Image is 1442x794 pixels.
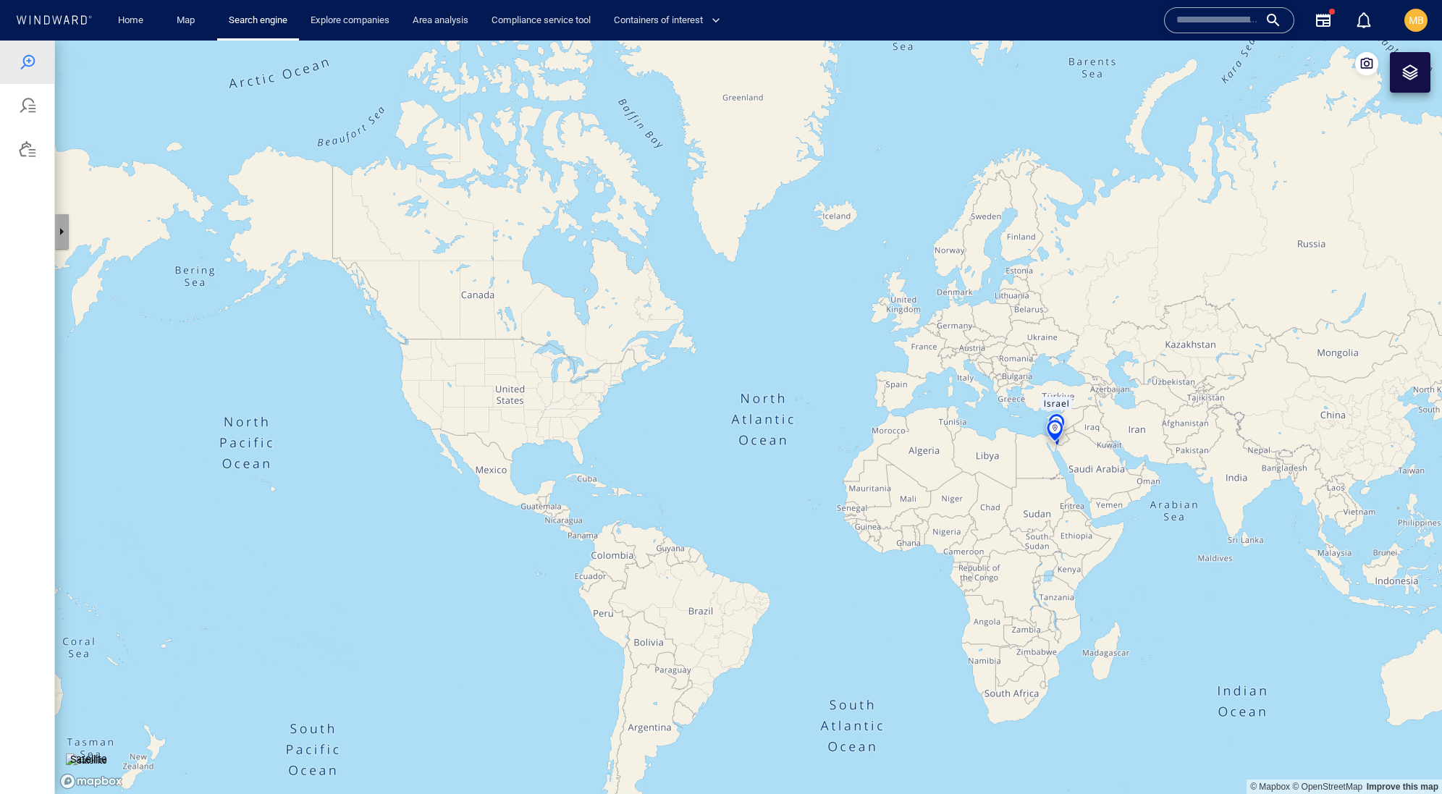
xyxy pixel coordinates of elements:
[59,732,123,749] a: Mapbox logo
[1292,741,1362,751] a: OpenStreetMap
[223,8,293,33] a: Search engine
[305,8,395,33] a: Explore companies
[165,8,211,33] button: Map
[1409,14,1424,26] span: MB
[1401,6,1430,35] button: MB
[1367,741,1438,751] a: Map feedback
[486,8,596,33] a: Compliance service tool
[66,713,107,727] img: satellite
[1380,729,1431,783] iframe: Chat
[1355,12,1373,29] div: Notification center
[107,8,153,33] button: Home
[171,8,206,33] a: Map
[70,710,107,727] p: Satellite
[614,12,720,29] span: Containers of interest
[407,8,474,33] a: Area analysis
[608,8,733,33] button: Containers of interest
[112,8,149,33] a: Home
[1250,741,1290,751] a: Mapbox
